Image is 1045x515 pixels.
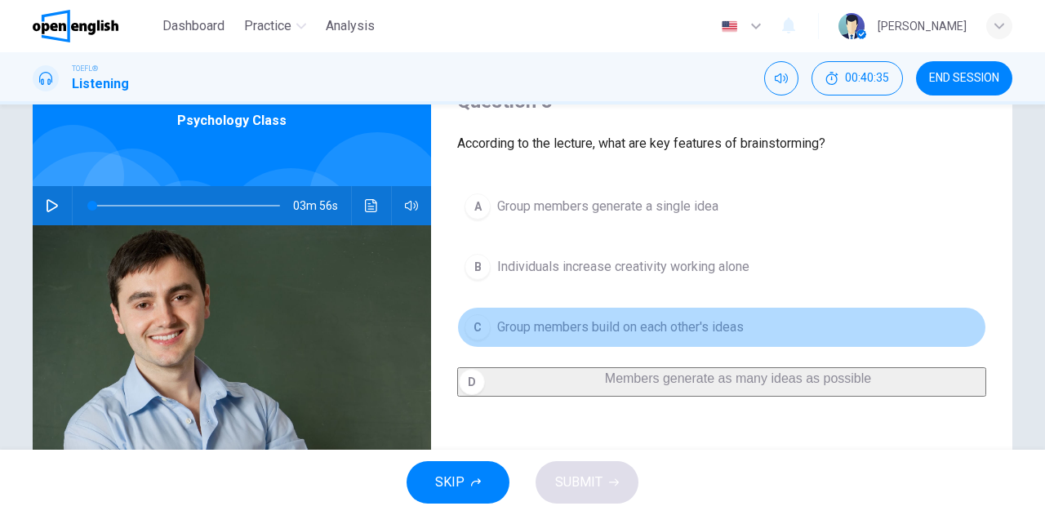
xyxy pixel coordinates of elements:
[162,16,225,36] span: Dashboard
[457,367,986,397] button: DMembers generate as many ideas as possible
[238,11,313,41] button: Practice
[878,16,967,36] div: [PERSON_NAME]
[293,186,351,225] span: 03m 56s
[457,246,986,287] button: BIndividuals increase creativity working alone
[72,74,129,94] h1: Listening
[435,471,465,494] span: SKIP
[457,307,986,348] button: CGroup members build on each other's ideas
[764,61,798,95] div: Mute
[177,111,287,131] span: Psychology Class
[156,11,231,41] button: Dashboard
[457,135,825,151] span: According to the lecture, what are key features of brainstorming?
[457,186,986,227] button: AGroup members generate a single idea
[812,61,903,95] button: 00:40:35
[459,369,485,395] div: D
[497,317,744,337] span: Group members build on each other's ideas
[465,193,491,220] div: A
[497,197,718,216] span: Group members generate a single idea
[812,61,903,95] div: Hide
[845,72,889,85] span: 00:40:35
[605,371,871,385] span: Members generate as many ideas as possible
[465,314,491,340] div: C
[838,13,865,39] img: Profile picture
[33,10,118,42] img: OpenEnglish logo
[465,254,491,280] div: B
[72,63,98,74] span: TOEFL®
[358,186,385,225] button: Click to see the audio transcription
[244,16,291,36] span: Practice
[929,72,999,85] span: END SESSION
[326,16,375,36] span: Analysis
[719,20,740,33] img: en
[407,461,509,504] button: SKIP
[33,10,156,42] a: OpenEnglish logo
[319,11,381,41] button: Analysis
[497,257,749,277] span: Individuals increase creativity working alone
[916,61,1012,95] button: END SESSION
